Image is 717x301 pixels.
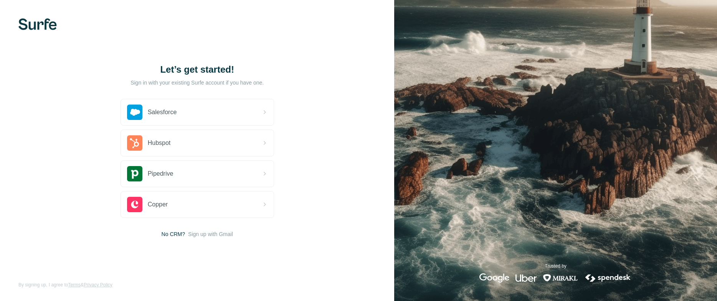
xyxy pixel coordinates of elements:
[18,18,57,30] img: Surfe's logo
[148,138,171,148] span: Hubspot
[148,108,177,117] span: Salesforce
[131,79,264,86] p: Sign in with your existing Surfe account if you have one.
[127,135,142,151] img: hubspot's logo
[479,273,509,283] img: google's logo
[18,281,112,288] span: By signing up, I agree to &
[148,200,168,209] span: Copper
[121,63,274,76] h1: Let’s get started!
[148,169,173,178] span: Pipedrive
[127,166,142,181] img: pipedrive's logo
[127,105,142,120] img: salesforce's logo
[84,282,112,288] a: Privacy Policy
[127,197,142,212] img: copper's logo
[68,282,81,288] a: Terms
[188,230,233,238] button: Sign up with Gmail
[162,230,185,238] span: No CRM?
[515,273,537,283] img: uber's logo
[543,273,578,283] img: mirakl's logo
[584,273,632,283] img: spendesk's logo
[545,263,567,269] p: Trusted by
